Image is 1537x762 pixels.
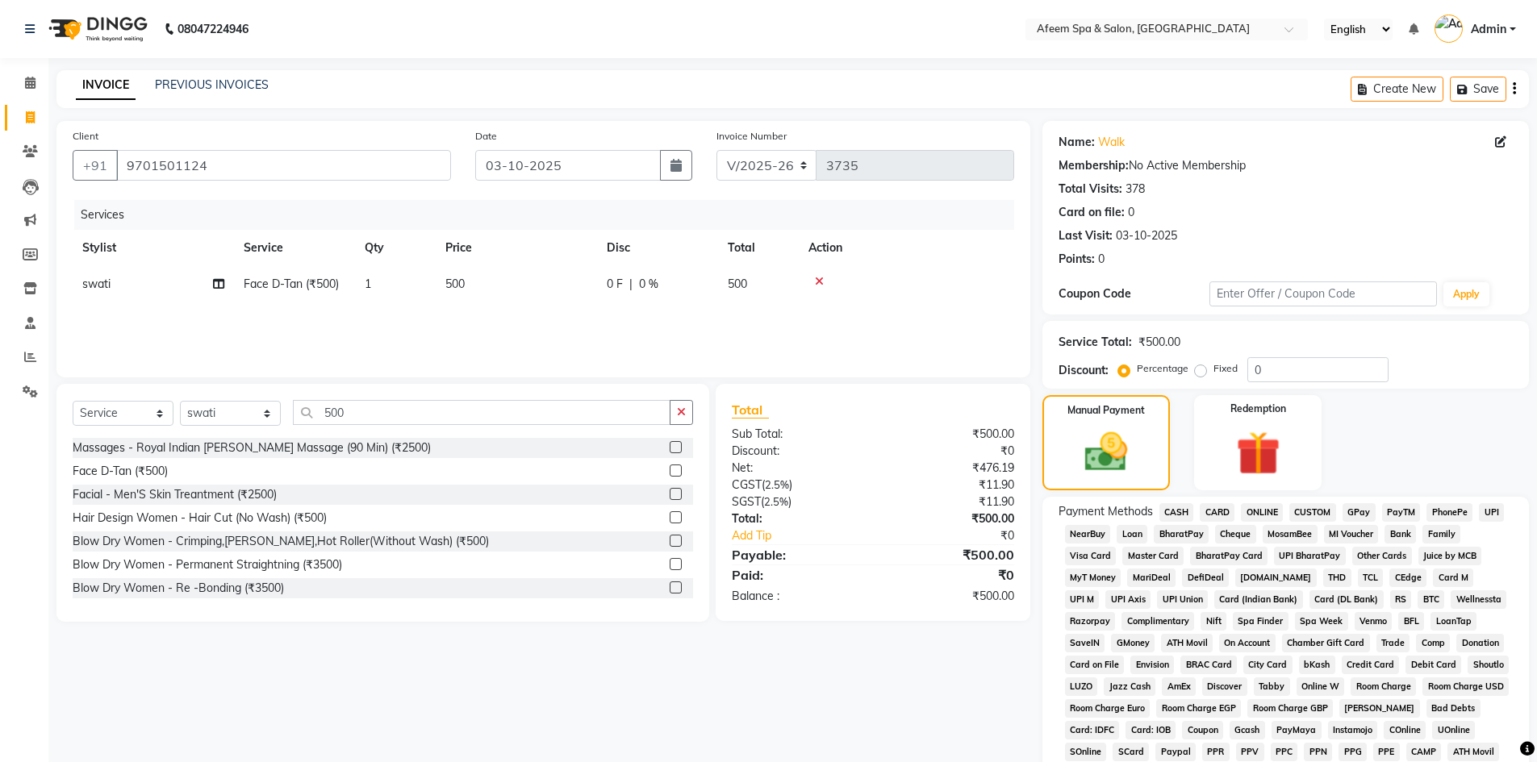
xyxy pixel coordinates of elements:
span: Trade [1376,634,1410,652]
span: GMoney [1111,634,1155,652]
div: ₹500.00 [873,510,1026,527]
div: ₹500.00 [873,426,1026,443]
div: Total Visits: [1059,181,1122,198]
span: Card: IOB [1126,721,1176,739]
b: 08047224946 [178,6,249,52]
span: PPG [1339,743,1367,761]
input: Search by Name/Mobile/Email/Code [116,150,451,181]
span: CAMP [1406,743,1442,761]
button: Create New [1351,77,1443,102]
div: ₹0 [899,527,1026,544]
span: Nift [1201,612,1226,631]
span: swati [82,277,111,291]
span: Card M [1433,568,1473,587]
th: Stylist [73,230,234,266]
span: CARD [1200,503,1234,522]
div: Blow Dry Women - Re -Bonding (₹3500) [73,580,284,597]
span: 0 F [607,276,623,293]
span: COnline [1384,721,1426,739]
span: MI Voucher [1324,525,1379,543]
span: PhonePe [1426,503,1472,522]
div: ₹11.90 [873,477,1026,493]
span: CGST [732,477,762,492]
span: [DOMAIN_NAME] [1235,568,1317,587]
img: logo [41,6,152,52]
th: Price [436,230,597,266]
span: BTC [1418,590,1444,609]
span: Wellnessta [1451,590,1506,609]
span: Total [732,402,769,418]
span: Debit Card [1405,656,1461,674]
div: Net: [720,460,873,477]
span: City Card [1243,656,1293,674]
span: PayTM [1382,503,1421,522]
span: TCL [1358,568,1384,587]
div: Last Visit: [1059,227,1113,244]
span: Room Charge [1351,677,1416,696]
span: Spa Week [1295,612,1348,631]
div: 378 [1126,181,1145,198]
th: Qty [355,230,436,266]
span: UPI BharatPay [1274,547,1346,565]
span: 2.5% [765,478,789,491]
span: CEdge [1389,568,1426,587]
div: Blow Dry Women - Crimping,[PERSON_NAME],Hot Roller(Without Wash) (₹500) [73,533,489,550]
span: SaveIN [1065,634,1105,652]
span: MyT Money [1065,568,1121,587]
div: Points: [1059,251,1095,268]
span: 2.5% [764,495,788,508]
span: RS [1390,590,1412,609]
div: ₹0 [873,565,1026,585]
span: LoanTap [1430,612,1476,631]
img: _cash.svg [1071,427,1141,477]
a: INVOICE [76,71,136,100]
span: Admin [1471,21,1506,38]
div: 03-10-2025 [1116,227,1177,244]
th: Action [799,230,1014,266]
a: PREVIOUS INVOICES [155,77,269,92]
div: No Active Membership [1059,157,1513,174]
span: Room Charge Euro [1065,699,1151,718]
span: 500 [445,277,465,291]
span: Instamojo [1328,721,1378,739]
span: UPI Union [1157,590,1208,609]
span: Spa Finder [1233,612,1288,631]
span: Card on File [1065,656,1125,674]
span: BRAC Card [1180,656,1237,674]
span: Envision [1130,656,1174,674]
span: SGST [732,494,761,509]
div: Payable: [720,545,873,564]
label: Redemption [1230,402,1286,416]
div: Name: [1059,134,1095,151]
span: SCard [1113,743,1149,761]
span: SOnline [1065,743,1107,761]
div: Massages - Royal Indian [PERSON_NAME] Massage (90 Min) (₹2500) [73,439,431,456]
div: Balance : [720,588,873,605]
div: Membership: [1059,157,1129,174]
span: Face D-Tan (₹500) [244,277,339,291]
span: Bank [1385,525,1416,543]
div: Discount: [720,443,873,460]
div: ₹500.00 [873,545,1026,564]
span: PayMaya [1272,721,1322,739]
span: Cheque [1215,525,1256,543]
a: Walk [1098,134,1125,151]
span: Visa Card [1065,547,1117,565]
span: 1 [365,277,371,291]
input: Search or Scan [293,400,670,425]
th: Disc [597,230,718,266]
span: UPI [1479,503,1504,522]
span: PPE [1373,743,1400,761]
div: Coupon Code [1059,285,1210,302]
span: Paypal [1155,743,1196,761]
span: Credit Card [1342,656,1400,674]
label: Invoice Number [716,129,787,144]
span: Other Cards [1352,547,1412,565]
button: Apply [1443,282,1489,306]
span: UPI M [1065,590,1100,609]
span: ATH Movil [1447,743,1499,761]
span: UPI Axis [1105,590,1151,609]
label: Percentage [1137,361,1188,376]
img: _gift.svg [1222,426,1294,481]
a: Add Tip [720,527,898,544]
